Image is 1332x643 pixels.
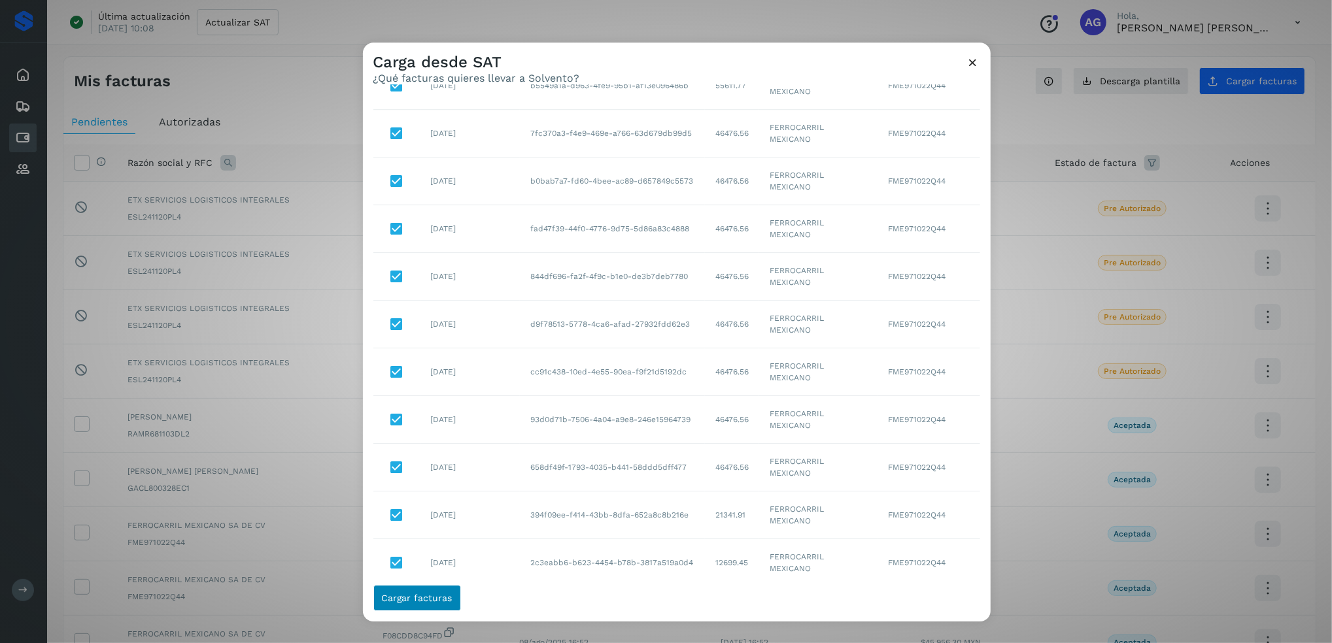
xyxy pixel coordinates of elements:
td: 46476.56 [705,253,759,301]
td: [DATE] [420,348,521,396]
td: 844df696-fa2f-4f9c-b1e0-de3b7deb7780 [520,253,705,301]
td: FME971022Q44 [878,539,980,587]
td: 46476.56 [705,205,759,253]
td: FME971022Q44 [878,205,980,253]
td: FME971022Q44 [878,396,980,444]
span: Cargar facturas [382,593,453,602]
h3: Carga desde SAT [373,53,580,72]
td: FERROCARRIL MEXICANO [759,110,878,157]
td: FERROCARRIL MEXICANO [759,539,878,587]
td: [DATE] [420,444,521,491]
td: FERROCARRIL MEXICANO [759,253,878,301]
td: FME971022Q44 [878,253,980,301]
td: 658df49f-1793-4035-b441-58ddd5dff477 [520,444,705,491]
td: FERROCARRIL MEXICANO [759,157,878,205]
td: [DATE] [420,157,521,205]
td: FERROCARRIL MEXICANO [759,396,878,444]
td: [DATE] [420,62,521,110]
td: FME971022Q44 [878,444,980,491]
td: FME971022Q44 [878,110,980,157]
td: FERROCARRIL MEXICANO [759,491,878,539]
td: 46476.56 [705,444,759,491]
td: cc91c438-10ed-4e55-90ea-f9f21d5192dc [520,348,705,396]
td: FME971022Q44 [878,157,980,205]
td: 7fc370a3-f4e9-469e-a766-63d679db99d5 [520,110,705,157]
p: ¿Qué facturas quieres llevar a Solvento? [373,72,580,84]
td: FERROCARRIL MEXICANO [759,348,878,396]
td: 46476.56 [705,396,759,444]
td: FERROCARRIL MEXICANO [759,205,878,253]
td: 55611.77 [705,62,759,110]
td: [DATE] [420,491,521,539]
td: FERROCARRIL MEXICANO [759,301,878,348]
td: 46476.56 [705,301,759,348]
td: FME971022Q44 [878,348,980,396]
td: FERROCARRIL MEXICANO [759,444,878,491]
td: 93d0d71b-7506-4a04-a9e8-246e15964739 [520,396,705,444]
td: 12699.45 [705,539,759,587]
td: 21341.91 [705,491,759,539]
td: d9f78513-5778-4ca6-afad-27932fdd62e3 [520,301,705,348]
td: FME971022Q44 [878,301,980,348]
td: [DATE] [420,205,521,253]
td: FME971022Q44 [878,62,980,110]
td: 46476.56 [705,348,759,396]
td: [DATE] [420,301,521,348]
td: [DATE] [420,396,521,444]
td: [DATE] [420,253,521,301]
td: b5549a1a-d963-4fe9-95b1-af13e096486b [520,62,705,110]
td: 2c3eabb6-b623-4454-b78b-3817a519a0d4 [520,539,705,587]
td: [DATE] [420,110,521,157]
td: 46476.56 [705,110,759,157]
button: Cargar facturas [373,585,461,611]
td: 394f09ee-f414-43bb-8dfa-652a8c8b216e [520,491,705,539]
td: b0bab7a7-fd60-4bee-ac89-d657849c5573 [520,157,705,205]
td: fad47f39-44f0-4776-9d75-5d86a83c4888 [520,205,705,253]
td: FME971022Q44 [878,491,980,539]
td: [DATE] [420,539,521,587]
td: FERROCARRIL MEXICANO [759,62,878,110]
td: 46476.56 [705,157,759,205]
